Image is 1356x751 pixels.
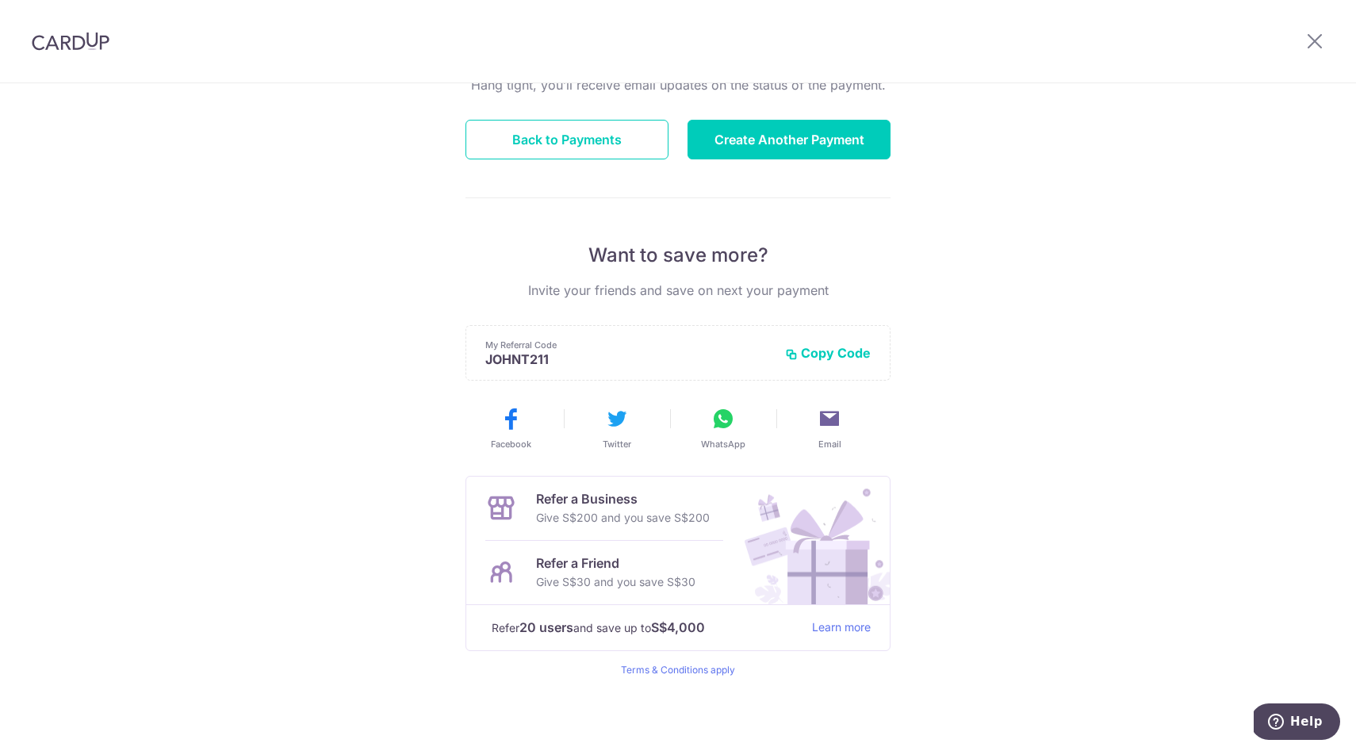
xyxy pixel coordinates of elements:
span: Facebook [491,438,531,450]
p: Hang tight, you’ll receive email updates on the status of the payment. [465,75,891,94]
button: Create Another Payment [688,120,891,159]
p: Want to save more? [465,243,891,268]
span: WhatsApp [701,438,745,450]
img: CardUp [32,32,109,51]
span: Twitter [603,438,631,450]
p: Refer a Friend [536,554,695,573]
a: Terms & Conditions apply [621,664,735,676]
p: Give S$30 and you save S$30 [536,573,695,592]
button: Email [783,406,876,450]
button: Back to Payments [465,120,668,159]
p: Invite your friends and save on next your payment [465,281,891,300]
span: Email [818,438,841,450]
p: Refer and save up to [492,618,799,638]
strong: S$4,000 [651,618,705,637]
a: Learn more [812,618,871,638]
strong: 20 users [519,618,573,637]
p: JOHNT211 [485,351,772,367]
img: Refer [730,477,890,604]
iframe: Opens a widget where you can find more information [1254,703,1340,743]
button: WhatsApp [676,406,770,450]
p: My Referral Code [485,339,772,351]
button: Copy Code [785,345,871,361]
p: Give S$200 and you save S$200 [536,508,710,527]
button: Twitter [570,406,664,450]
button: Facebook [464,406,557,450]
p: Refer a Business [536,489,710,508]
